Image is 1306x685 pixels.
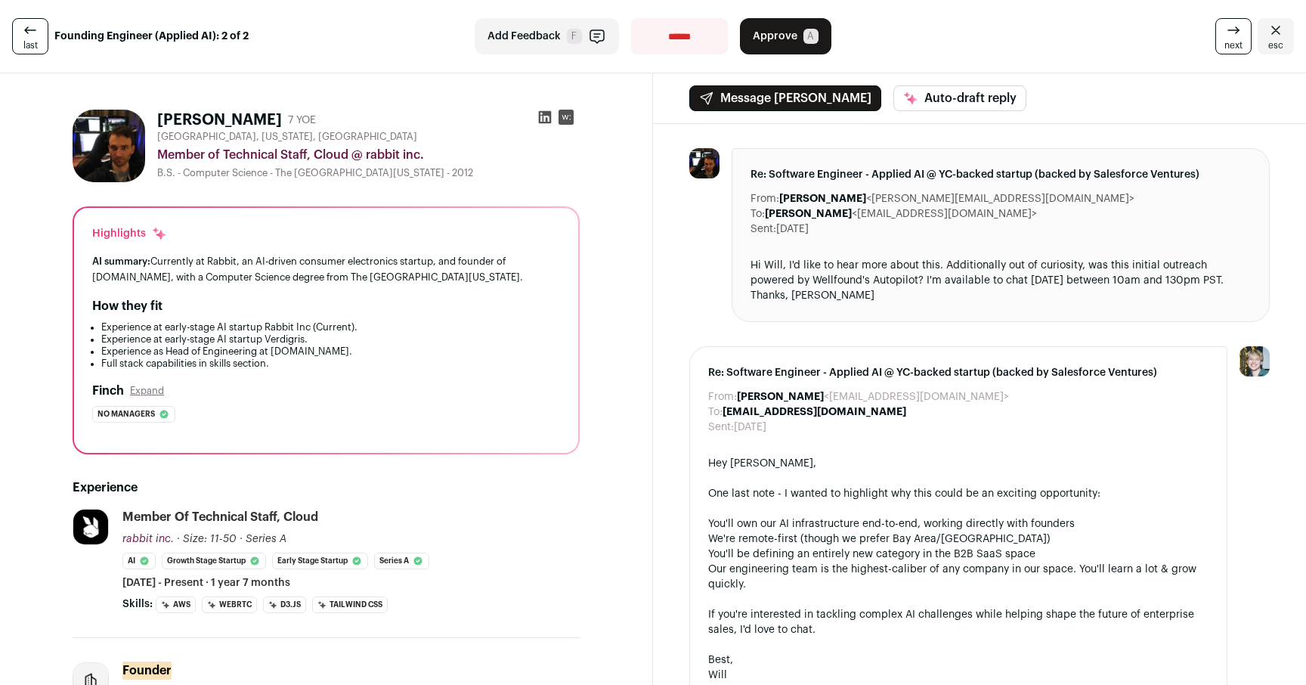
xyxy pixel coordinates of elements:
[708,562,1209,592] li: Our engineering team is the highest-caliber of any company in our space. You'll learn a lot & gro...
[312,597,388,613] li: Tailwind CSS
[734,420,766,435] dd: [DATE]
[374,553,429,569] li: Series A
[750,167,1251,182] span: Re: Software Engineer - Applied AI @ YC-backed startup (backed by Salesforce Ventures)
[54,29,249,44] strong: Founding Engineer (Applied AI): 2 of 2
[737,389,1009,404] dd: <[EMAIL_ADDRESS][DOMAIN_NAME]>
[92,256,150,266] span: AI summary:
[157,110,282,131] h1: [PERSON_NAME]
[708,516,1209,532] li: You'll own our AI infrastructure end-to-end, working directly with founders
[162,553,266,569] li: Growth Stage Startup
[779,191,1134,206] dd: <[PERSON_NAME][EMAIL_ADDRESS][DOMAIN_NAME]>
[737,392,824,402] b: [PERSON_NAME]
[101,333,560,346] li: Experience at early-stage AI startup Verdigris.
[1239,346,1270,377] img: 6494470-medium_jpg
[750,191,779,206] dt: From:
[740,18,831,54] button: Approve A
[753,29,797,44] span: Approve
[92,297,162,315] h2: How they fit
[246,534,286,544] span: Series A
[23,39,38,51] span: last
[101,321,560,333] li: Experience at early-stage AI startup Rabbit Inc (Current).
[750,222,776,237] dt: Sent:
[1215,18,1252,54] a: next
[689,85,881,111] button: Message [PERSON_NAME]
[122,509,318,525] div: Member of Technical Staff, Cloud
[12,18,48,54] a: last
[92,226,167,241] div: Highlights
[122,662,172,680] mark: Founder
[101,358,560,370] li: Full stack capabilities in skills section.
[779,194,866,204] b: [PERSON_NAME]
[92,382,124,400] h2: Finch
[177,534,237,544] span: · Size: 11-50
[73,479,580,497] h2: Experience
[1268,39,1283,51] span: esc
[73,110,145,182] img: 13faa91f4118746378866c1d2328a6cd8793aaa0b921d0b4d627eba239a8a9ac
[765,206,1037,222] dd: <[EMAIL_ADDRESS][DOMAIN_NAME]>
[97,407,155,422] span: No managers
[122,597,153,612] span: Skills:
[122,534,174,544] span: rabbit inc.
[708,420,734,435] dt: Sent:
[263,597,306,613] li: D3.js
[272,553,368,569] li: Early Stage Startup
[288,113,316,128] div: 7 YOE
[157,146,580,164] div: Member of Technical Staff, Cloud @ rabbit inc.
[73,510,108,544] img: f052eccd7a633b86cceca2d6c27c11c871bca3265bb451d602ab46cd5d87e0c4.jpg
[708,652,1209,668] div: Best,
[157,131,417,143] span: [GEOGRAPHIC_DATA], [US_STATE], [GEOGRAPHIC_DATA]
[475,18,619,54] button: Add Feedback F
[750,258,1251,303] div: Hi Will, I'd like to hear more about this. Additionally out of curiosity, was this initial outrea...
[708,389,737,404] dt: From:
[708,547,1209,562] li: You'll be defining an entirely new category in the B2B SaaS space
[708,456,1209,471] div: Hey [PERSON_NAME],
[1258,18,1294,54] a: Close
[708,365,1209,380] span: Re: Software Engineer - Applied AI @ YC-backed startup (backed by Salesforce Ventures)
[122,575,290,590] span: [DATE] - Present · 1 year 7 months
[708,404,723,420] dt: To:
[157,167,580,179] div: B.S. - Computer Science - The [GEOGRAPHIC_DATA][US_STATE] - 2012
[156,597,196,613] li: AWS
[101,346,560,358] li: Experience as Head of Engineering at [DOMAIN_NAME].
[750,206,765,222] dt: To:
[893,85,1026,111] button: Auto-draft reply
[708,668,1209,683] div: Will
[803,29,819,44] span: A
[487,29,561,44] span: Add Feedback
[765,209,852,219] b: [PERSON_NAME]
[202,597,257,613] li: WebRTC
[567,29,582,44] span: F
[708,532,1209,547] li: We're remote-first (though we prefer Bay Area/[GEOGRAPHIC_DATA])
[122,553,156,569] li: AI
[708,607,1209,637] div: If you're interested in tackling complex AI challenges while helping shape the future of enterpri...
[92,253,560,285] div: Currently at Rabbit, an AI-driven consumer electronics startup, and founder of [DOMAIN_NAME], wit...
[689,148,720,178] img: 13faa91f4118746378866c1d2328a6cd8793aaa0b921d0b4d627eba239a8a9ac
[776,222,809,237] dd: [DATE]
[708,486,1209,501] div: One last note - I wanted to highlight why this could be an exciting opportunity:
[1224,39,1243,51] span: next
[130,385,164,397] button: Expand
[240,532,243,547] span: ·
[723,407,906,417] b: [EMAIL_ADDRESS][DOMAIN_NAME]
